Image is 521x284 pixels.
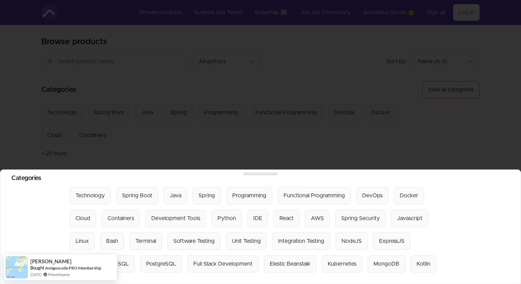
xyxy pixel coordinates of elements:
[118,260,129,268] div: SQL
[362,192,382,200] div: DevOps
[198,192,215,200] div: Spring
[270,260,310,268] div: Elestic Beanstalk
[75,260,101,268] div: Databases
[341,237,362,245] div: NodeJS
[135,237,156,245] div: Terminal
[278,237,324,245] div: Integration Testing
[151,214,200,223] div: Development Tools
[75,237,89,245] div: Linux
[122,192,152,200] div: Spring Boot
[400,192,418,200] div: Docker
[379,237,405,245] div: ExpressJS
[374,260,399,268] div: MongoDB
[146,260,176,268] div: PostgreSQL
[311,214,324,223] div: AWS
[253,214,262,223] div: IDE
[75,214,90,223] div: Cloud
[284,192,345,200] div: Functional Programming
[328,260,356,268] div: Kubernetes
[108,214,134,223] div: Containers
[232,192,266,200] div: Programming
[279,214,294,223] div: React
[193,260,253,268] div: Full Stack Development
[232,237,261,245] div: Unit Testing
[173,237,215,245] div: Software Testing
[75,192,105,200] div: Technology
[397,214,422,223] div: Javascript
[106,237,118,245] div: Bash
[170,192,181,200] div: Java
[217,214,236,223] div: Python
[11,175,510,182] h2: Categories
[417,260,430,268] div: Kotlin
[341,214,380,223] div: Spring Security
